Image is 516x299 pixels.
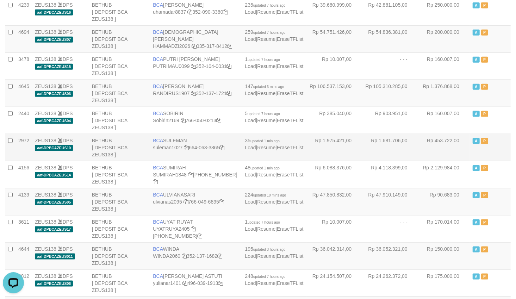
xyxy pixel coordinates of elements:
[362,242,418,269] td: Rp 36.052.321,00
[35,273,56,279] a: ZEUS138
[35,111,56,116] a: ZEUS138
[481,30,488,36] span: Paused
[184,145,189,150] a: Copy suleman1027 to clipboard
[245,192,286,198] span: 224
[306,161,362,188] td: Rp 6.088.376,00
[277,91,303,96] a: EraseTFList
[32,161,89,188] td: DPS
[3,3,24,24] button: Open LiveChat chat widget
[15,188,32,215] td: 4139
[245,118,256,123] a: Load
[418,188,470,215] td: Rp 90.683,00
[15,107,32,134] td: 2440
[257,91,275,96] a: Resume
[245,138,280,143] span: 35
[32,134,89,161] td: DPS
[250,139,280,143] span: updated 1 min ago
[245,165,304,177] span: | |
[15,161,32,188] td: 4156
[245,29,304,42] span: | |
[89,269,150,297] td: BETHUB [ DEPOSIT BCA ZEUS138 ]
[473,84,480,90] span: Active
[182,253,187,259] a: Copy WINDA2060 to clipboard
[35,10,73,15] span: aaf-DPBCAZEUS16
[473,274,480,280] span: Active
[35,138,56,143] a: ZEUS138
[15,242,32,269] td: 4644
[15,134,32,161] td: 2972
[306,242,362,269] td: Rp 36.042.314,00
[35,246,56,252] a: ZEUS138
[277,63,303,69] a: EraseTFList
[15,80,32,107] td: 4645
[227,63,232,69] a: Copy 3521040031 to clipboard
[418,215,470,242] td: Rp 170.014,00
[245,91,256,96] a: Load
[245,273,286,279] span: 248
[153,83,163,89] span: BCA
[473,219,480,225] span: Active
[245,83,304,96] span: | |
[362,188,418,215] td: Rp 47.910.149,00
[248,220,280,224] span: updated 7 hours ago
[481,138,488,144] span: Paused
[245,56,304,69] span: | |
[481,165,488,171] span: Paused
[245,111,280,116] span: 5
[481,111,488,117] span: Paused
[153,273,163,279] span: BCA
[277,199,303,205] a: EraseTFList
[277,145,303,150] a: EraseTFList
[35,281,73,287] span: aaf-DPBCAZEUS06
[277,118,303,123] a: EraseTFList
[418,25,470,52] td: Rp 200.000,00
[245,56,280,62] span: 1
[481,2,488,8] span: Paused
[257,145,275,150] a: Resume
[15,25,32,52] td: 4694
[245,36,256,42] a: Load
[253,248,286,251] span: updated 3 hours ago
[153,9,186,15] a: uhamadar8837
[216,118,221,123] a: Copy 7660500213 to clipboard
[418,107,470,134] td: Rp 160.007,00
[248,112,280,116] span: updated 7 hours ago
[245,199,256,205] a: Load
[227,43,232,49] a: Copy 0353178412 to clipboard
[473,30,480,36] span: Active
[257,118,275,123] a: Resume
[253,275,286,279] span: updated 7 hours ago
[253,85,284,89] span: updated 6 mins ago
[257,199,275,205] a: Resume
[191,91,196,96] a: Copy RANDIRUS1907 to clipboard
[217,253,222,259] a: Copy 3521371682 to clipboard
[153,29,163,35] span: BCA
[150,242,242,269] td: WINDA 352-137-1682
[153,138,163,143] span: BCA
[481,57,488,63] span: Paused
[35,64,73,70] span: aaf-DPBCAZEUS15
[35,91,73,97] span: aaf-DPBCAZEUS06
[253,193,286,197] span: updated 10 mins ago
[418,52,470,80] td: Rp 160.007,00
[245,29,286,35] span: 259
[473,111,480,117] span: Active
[153,280,181,286] a: yulianar1401
[150,161,242,188] td: SUMIRAH [PHONE_NUMBER]
[418,134,470,161] td: Rp 453.722,00
[245,246,304,259] span: | |
[245,165,280,170] span: 48
[306,134,362,161] td: Rp 1.975.421,00
[182,280,187,286] a: Copy yulianar1401 to clipboard
[362,25,418,52] td: Rp 54.836.381,00
[219,199,224,205] a: Copy 7660496895 to clipboard
[245,280,256,286] a: Load
[362,134,418,161] td: Rp 1.681.706,00
[253,31,286,35] span: updated 7 hours ago
[181,118,186,123] a: Copy Sobirin2169 to clipboard
[197,233,202,239] a: Copy 4062304107 to clipboard
[277,226,303,232] a: EraseTFList
[153,172,187,177] a: SUMIRAH1848
[245,219,280,225] span: 1
[306,80,362,107] td: Rp 106.537.153,00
